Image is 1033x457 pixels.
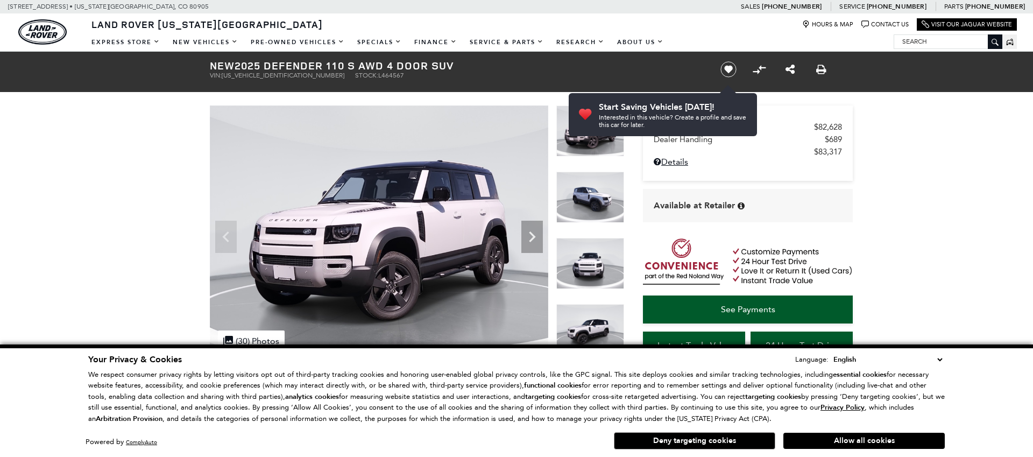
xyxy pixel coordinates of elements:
span: Instant Trade Value [657,340,731,350]
a: Contact Us [861,20,909,29]
a: MSRP $82,628 [654,122,842,132]
a: Specials [351,33,408,52]
strong: functional cookies [524,381,582,390]
span: $83,317 [814,147,842,157]
a: Print this New 2025 Defender 110 S AWD 4 Door SUV [816,63,826,76]
h1: 2025 Defender 110 S AWD 4 Door SUV [210,60,702,72]
img: New 2025 Fuji White Land Rover S image 1 [210,106,548,360]
a: [STREET_ADDRESS] • [US_STATE][GEOGRAPHIC_DATA], CO 80905 [8,3,209,10]
strong: New [210,58,235,73]
img: New 2025 Fuji White Land Rover S image 2 [556,172,624,223]
a: See Payments [643,296,853,324]
nav: Main Navigation [85,33,670,52]
a: Service & Parts [463,33,550,52]
span: Dealer Handling [654,135,825,144]
strong: essential cookies [833,370,887,379]
span: Land Rover [US_STATE][GEOGRAPHIC_DATA] [91,18,323,31]
a: [PHONE_NUMBER] [867,2,926,11]
a: Finance [408,33,463,52]
button: Save vehicle [717,61,740,78]
img: New 2025 Fuji White Land Rover S image 4 [556,304,624,355]
strong: targeting cookies [745,392,801,402]
button: Deny targeting cookies [614,432,775,449]
a: Hours & Map [802,20,853,29]
u: Privacy Policy [820,403,865,412]
strong: Arbitration Provision [96,414,162,424]
span: Your Privacy & Cookies [88,354,182,365]
a: ComplyAuto [126,439,157,446]
span: MSRP [654,122,814,132]
a: Share this New 2025 Defender 110 S AWD 4 Door SUV [786,63,795,76]
img: New 2025 Fuji White Land Rover S image 1 [556,106,624,157]
a: [PHONE_NUMBER] [965,2,1025,11]
a: $83,317 [654,147,842,157]
div: Vehicle is in stock and ready for immediate delivery. Due to demand, availability is subject to c... [738,202,745,210]
a: Pre-Owned Vehicles [244,33,351,52]
a: land-rover [18,19,67,45]
img: Land Rover [18,19,67,45]
span: L464567 [378,72,404,79]
span: See Payments [721,304,775,314]
span: Stock: [355,72,378,79]
a: 24 Hour Test Drive [751,332,853,360]
a: Dealer Handling $689 [654,135,842,144]
div: Language: [795,356,829,363]
p: We respect consumer privacy rights by letting visitors opt out of third-party tracking cookies an... [88,369,945,425]
input: Search [894,35,1002,48]
span: 24 Hour Test Drive [766,340,838,350]
a: Details [654,157,842,167]
strong: analytics cookies [285,392,339,402]
a: New Vehicles [166,33,244,52]
a: Privacy Policy [820,403,865,411]
span: Service [839,3,865,10]
span: VIN: [210,72,222,79]
span: Parts [944,3,964,10]
a: Instant Trade Value [643,332,745,360]
div: Next [521,221,543,253]
span: Sales [741,3,760,10]
div: Powered by [86,439,157,446]
a: EXPRESS STORE [85,33,166,52]
a: Land Rover [US_STATE][GEOGRAPHIC_DATA] [85,18,329,31]
a: Research [550,33,611,52]
span: [US_VEHICLE_IDENTIFICATION_NUMBER] [222,72,344,79]
a: [PHONE_NUMBER] [762,2,822,11]
div: (30) Photos [218,331,285,351]
select: Language Select [831,354,945,365]
button: Compare Vehicle [751,61,767,78]
span: Available at Retailer [654,200,735,212]
strong: targeting cookies [525,392,581,402]
span: $689 [825,135,842,144]
button: Allow all cookies [783,433,945,449]
a: About Us [611,33,670,52]
img: New 2025 Fuji White Land Rover S image 3 [556,238,624,289]
a: Visit Our Jaguar Website [922,20,1012,29]
span: $82,628 [814,122,842,132]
